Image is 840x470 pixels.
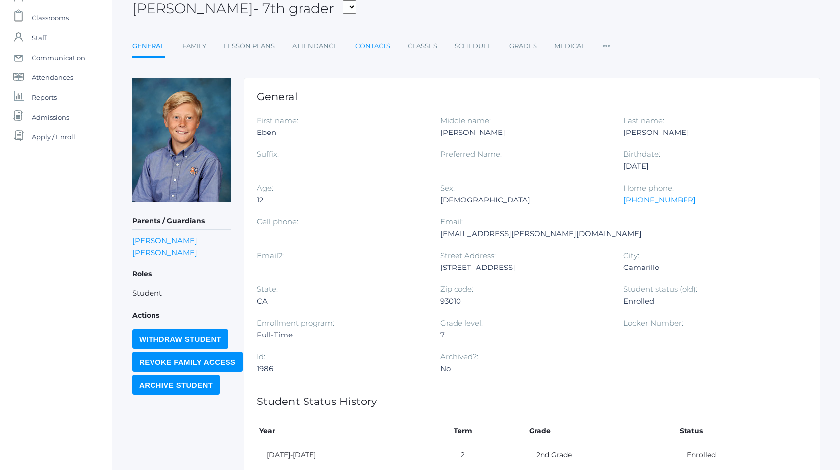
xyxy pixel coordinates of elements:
label: Locker Number: [623,318,683,328]
div: 1986 [257,363,425,375]
div: 93010 [440,295,609,307]
a: General [132,36,165,58]
label: Student status (old): [623,284,697,294]
a: [PERSON_NAME] [132,236,197,245]
a: Medical [554,36,585,56]
div: Eben [257,127,425,138]
input: Withdraw Student [132,329,228,349]
td: 2nd Grade [527,443,677,467]
div: 7 [440,329,609,341]
div: [EMAIL_ADDRESS][PERSON_NAME][DOMAIN_NAME] [440,228,642,240]
label: Birthdate: [623,149,660,159]
div: Camarillo [623,262,792,273]
td: [DATE]-[DATE] [257,443,451,467]
input: Revoke Family Access [132,352,243,372]
a: Family [182,36,206,56]
a: [PERSON_NAME] [132,248,197,257]
label: Suffix: [257,149,279,159]
label: Cell phone: [257,217,298,226]
div: 12 [257,194,425,206]
div: [DATE] [623,160,792,172]
label: Age: [257,183,273,193]
label: Archived?: [440,352,478,361]
div: [PERSON_NAME] [440,127,609,138]
div: [STREET_ADDRESS] [440,262,609,273]
span: Reports [32,87,57,107]
h5: Parents / Guardians [132,213,231,230]
th: Status [677,419,807,443]
label: Middle name: [440,116,491,125]
label: City: [623,251,639,260]
label: Email2: [257,251,284,260]
th: Term [451,419,527,443]
input: Archive Student [132,375,220,395]
label: Last name: [623,116,664,125]
label: Email: [440,217,463,226]
h5: Roles [132,266,231,283]
h1: Student Status History [257,396,807,407]
span: Apply / Enroll [32,127,75,147]
li: Student [132,288,231,299]
th: Year [257,419,451,443]
label: Enrollment program: [257,318,334,328]
div: [DEMOGRAPHIC_DATA] [440,194,609,206]
span: Staff [32,28,46,48]
img: Eben Friestad [132,78,231,202]
a: Lesson Plans [224,36,275,56]
div: No [440,363,609,375]
a: Classes [408,36,437,56]
a: Attendance [292,36,338,56]
label: Grade level: [440,318,483,328]
a: Grades [509,36,537,56]
td: 2 [451,443,527,467]
label: Zip code: [440,284,473,294]
span: Classrooms [32,8,69,28]
span: Admissions [32,107,69,127]
span: Attendances [32,67,73,87]
a: [PHONE_NUMBER] [623,195,696,204]
h1: General [257,91,807,102]
td: Enrolled [677,443,807,467]
label: Preferred Name: [440,149,502,159]
h2: [PERSON_NAME] [132,1,356,16]
label: First name: [257,116,298,125]
th: Grade [527,419,677,443]
label: Home phone: [623,183,674,193]
label: Id: [257,352,265,361]
div: [PERSON_NAME] [623,127,792,138]
h5: Actions [132,307,231,324]
div: Full-Time [257,329,425,341]
a: Schedule [455,36,492,56]
span: Communication [32,48,85,67]
div: Enrolled [623,295,792,307]
label: Street Address: [440,251,496,260]
label: State: [257,284,278,294]
label: Sex: [440,183,455,193]
div: CA [257,295,425,307]
a: Contacts [355,36,390,56]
